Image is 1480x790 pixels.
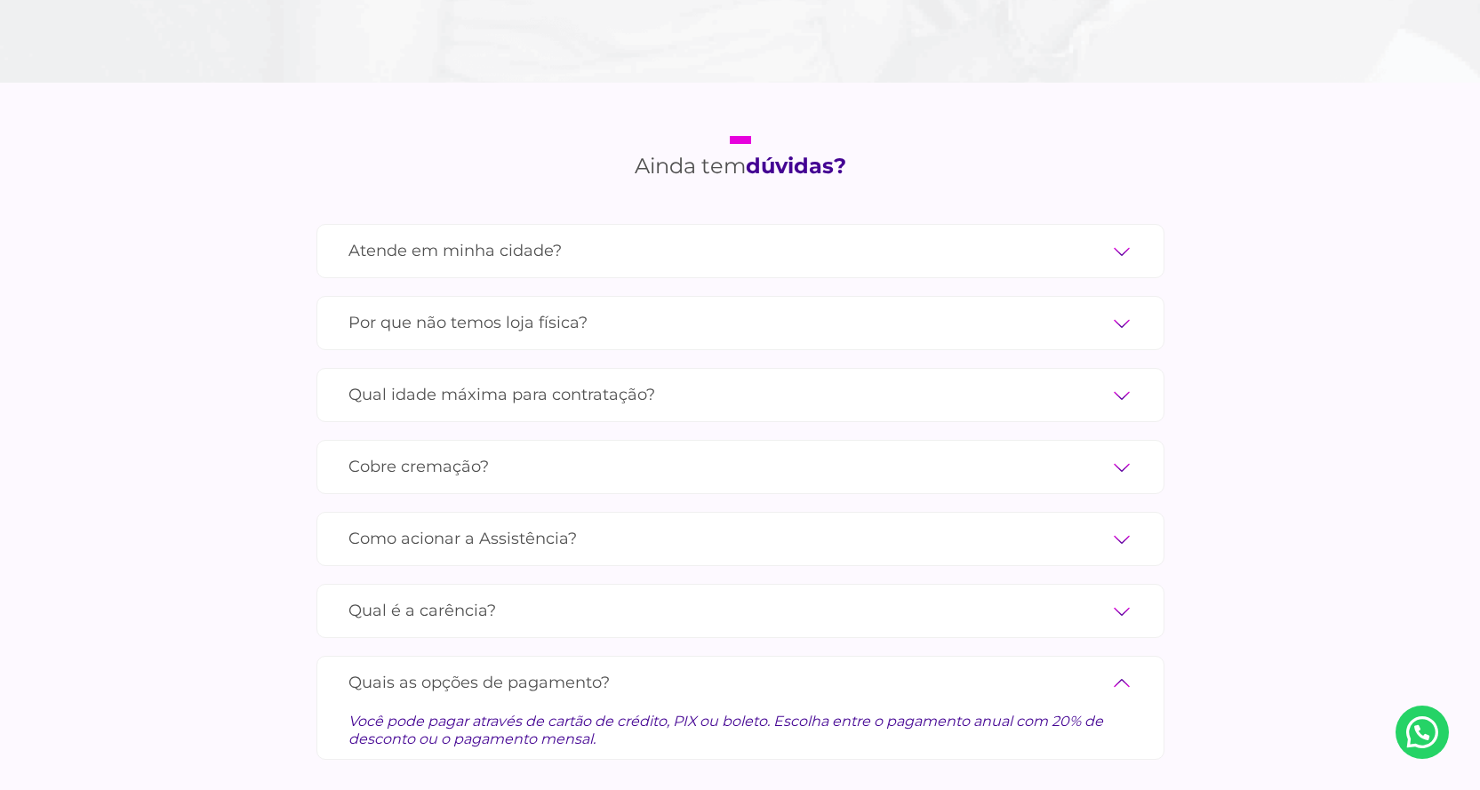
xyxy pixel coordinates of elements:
label: Qual idade máxima para contratação? [348,379,1132,411]
a: Nosso Whatsapp [1396,706,1449,759]
label: Quais as opções de pagamento? [348,667,1132,698]
label: Cobre cremação? [348,451,1132,483]
label: Qual é a carência? [348,595,1132,626]
label: Atende em minha cidade? [348,235,1132,267]
h2: Ainda tem [635,136,846,180]
div: Você pode pagar através de cartão de crédito, PIX ou boleto. Escolha entre o pagamento anual com ... [348,698,1132,748]
strong: dúvidas? [746,153,846,179]
label: Por que não temos loja física? [348,307,1132,339]
label: Como acionar a Assistência? [348,523,1132,555]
